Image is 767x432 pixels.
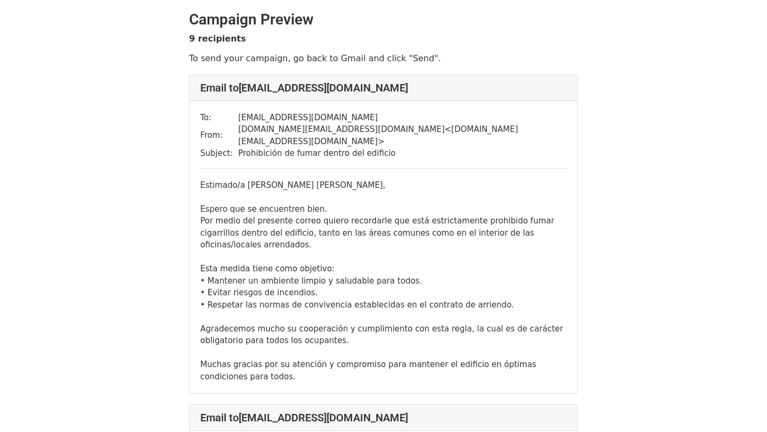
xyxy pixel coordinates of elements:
[189,34,246,44] strong: 9 recipients
[189,11,578,29] h2: Campaign Preview
[200,179,567,383] div: Estimado/a [PERSON_NAME] [PERSON_NAME], Espero que se encuentren bien. Por medio del presente cor...
[200,123,238,147] td: From:
[200,147,238,160] td: Subject:
[200,411,567,424] h4: Email to [EMAIL_ADDRESS][DOMAIN_NAME]
[238,147,567,160] td: Prohibición de fumar dentro del edificio
[238,112,567,124] td: [EMAIL_ADDRESS][DOMAIN_NAME]
[189,53,578,64] p: To send your campaign, go back to Gmail and click "Send".
[200,81,567,94] h4: Email to [EMAIL_ADDRESS][DOMAIN_NAME]
[238,123,567,147] td: [DOMAIN_NAME][EMAIL_ADDRESS][DOMAIN_NAME] < [DOMAIN_NAME][EMAIL_ADDRESS][DOMAIN_NAME] >
[200,112,238,124] td: To:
